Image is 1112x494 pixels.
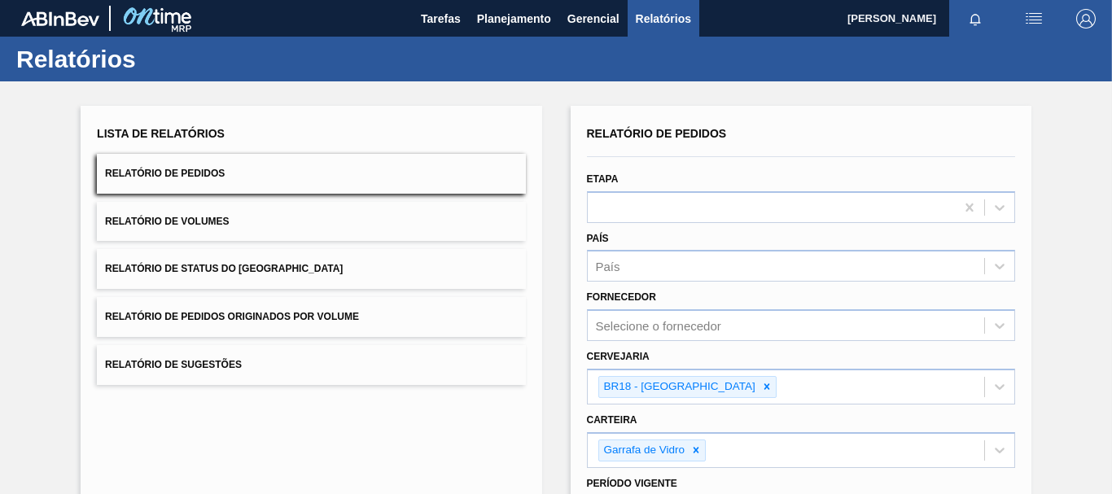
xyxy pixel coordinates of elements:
[97,297,525,337] button: Relatório de Pedidos Originados por Volume
[587,414,637,426] label: Carteira
[97,249,525,289] button: Relatório de Status do [GEOGRAPHIC_DATA]
[587,351,650,362] label: Cervejaria
[596,260,620,273] div: País
[105,311,359,322] span: Relatório de Pedidos Originados por Volume
[636,9,691,28] span: Relatórios
[421,9,461,28] span: Tarefas
[567,9,619,28] span: Gerencial
[587,233,609,244] label: País
[105,168,225,179] span: Relatório de Pedidos
[21,11,99,26] img: TNhmsLtSVTkK8tSr43FrP2fwEKptu5GPRR3wAAAABJRU5ErkJggg==
[105,359,242,370] span: Relatório de Sugestões
[949,7,1001,30] button: Notificações
[599,440,688,461] div: Garrafa de Vidro
[97,202,525,242] button: Relatório de Volumes
[587,173,619,185] label: Etapa
[97,345,525,385] button: Relatório de Sugestões
[599,377,758,397] div: BR18 - [GEOGRAPHIC_DATA]
[105,216,229,227] span: Relatório de Volumes
[1024,9,1044,28] img: userActions
[97,127,225,140] span: Lista de Relatórios
[587,291,656,303] label: Fornecedor
[587,127,727,140] span: Relatório de Pedidos
[596,319,721,333] div: Selecione o fornecedor
[16,50,305,68] h1: Relatórios
[587,478,677,489] label: Período Vigente
[1076,9,1096,28] img: Logout
[105,263,343,274] span: Relatório de Status do [GEOGRAPHIC_DATA]
[477,9,551,28] span: Planejamento
[97,154,525,194] button: Relatório de Pedidos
